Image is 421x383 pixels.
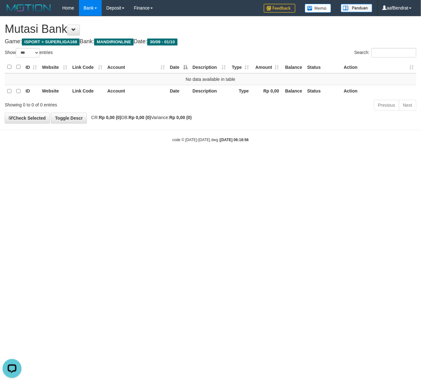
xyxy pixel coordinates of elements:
span: CR: DB: Variance: [88,115,192,120]
label: Search: [354,48,416,57]
div: Showing 0 to 0 of 0 entries [5,99,171,108]
th: ID [23,85,39,97]
th: Status [305,85,341,97]
select: Showentries [16,48,39,57]
input: Search: [371,48,416,57]
a: Previous [374,100,399,111]
span: ISPORT > SUPERLIGA168 [22,39,80,45]
a: Toggle Descr [51,113,87,123]
span: MANDIRIONLINE [94,39,134,45]
a: Check Selected [5,113,50,123]
h1: Mutasi Bank [5,23,416,35]
th: Amount: activate to sort column ascending [251,61,282,73]
label: Show entries [5,48,53,57]
small: code © [DATE]-[DATE] dwg | [172,138,249,142]
strong: Rp 0,00 (0) [99,115,121,120]
th: Balance [282,61,305,73]
span: 30/09 - 01/10 [147,39,177,45]
img: Button%20Memo.svg [305,4,331,13]
th: Link Code [70,85,105,97]
th: Action: activate to sort column ascending [341,61,416,73]
th: Website: activate to sort column ascending [39,61,70,73]
th: Website [39,85,70,97]
h4: Game: Bank: Date: [5,39,416,45]
img: panduan.png [341,4,372,12]
th: Type [228,85,251,97]
img: Feedback.jpg [264,4,295,13]
th: Status [305,61,341,73]
th: Description [190,85,228,97]
img: MOTION_logo.png [5,3,53,13]
th: Action [341,85,416,97]
strong: Rp 0,00 (0) [129,115,151,120]
th: Rp 0,00 [251,85,282,97]
th: Account: activate to sort column ascending [105,61,167,73]
a: Next [399,100,416,111]
td: No data available in table [5,73,416,85]
th: Date [167,85,190,97]
th: Balance [282,85,305,97]
th: Description: activate to sort column ascending [190,61,228,73]
button: Open LiveChat chat widget [3,3,21,21]
th: Account [105,85,167,97]
th: ID: activate to sort column ascending [23,61,39,73]
strong: Rp 0,00 (0) [169,115,192,120]
th: Date: activate to sort column descending [167,61,190,73]
th: Link Code: activate to sort column ascending [70,61,105,73]
strong: [DATE] 06:18:56 [220,138,249,142]
th: Type: activate to sort column ascending [228,61,251,73]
